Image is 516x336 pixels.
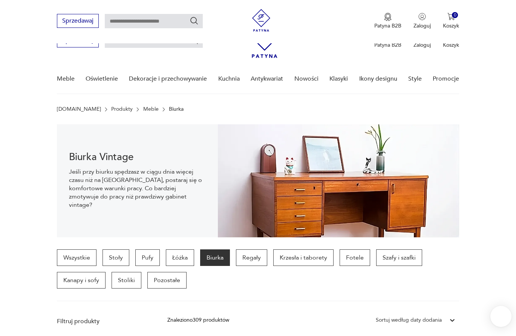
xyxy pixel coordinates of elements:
a: Oświetlenie [86,64,118,93]
p: Zaloguj [413,22,431,29]
a: Meble [143,106,159,112]
img: 217794b411677fc89fd9d93ef6550404.webp [218,124,459,237]
button: Patyna B2B [374,13,401,29]
a: Regały [236,249,267,266]
a: Ikony designu [359,64,397,93]
div: 0 [452,12,458,18]
a: Stoliki [112,272,141,289]
a: Biurka [200,249,230,266]
h1: Biurka Vintage [69,153,206,162]
p: Patyna B2B [374,41,401,49]
a: Łóżka [166,249,194,266]
img: Patyna - sklep z meblami i dekoracjami vintage [250,9,273,32]
a: Pozostałe [147,272,187,289]
div: Sortuj według daty dodania [376,316,442,324]
button: Szukaj [190,16,199,25]
a: Klasyki [329,64,348,93]
a: Wszystkie [57,249,96,266]
a: Style [408,64,422,93]
a: Kanapy i sofy [57,272,106,289]
a: Stoły [103,249,129,266]
p: Koszyk [443,22,459,29]
p: Koszyk [443,41,459,49]
a: Fotele [340,249,370,266]
a: Antykwariat [251,64,283,93]
img: Ikonka użytkownika [418,13,426,20]
a: Produkty [111,106,133,112]
button: 0Koszyk [443,13,459,29]
a: Kuchnia [218,64,240,93]
iframe: Smartsupp widget button [490,306,511,327]
img: Ikona medalu [384,13,392,21]
p: Zaloguj [413,41,431,49]
a: Sprzedawaj [57,38,99,44]
a: [DOMAIN_NAME] [57,106,101,112]
a: Nowości [294,64,318,93]
a: Krzesła i taborety [273,249,334,266]
p: Jeśli przy biurku spędzasz w ciągu dnia więcej czasu niż na [GEOGRAPHIC_DATA], postaraj się o kom... [69,168,206,209]
img: Ikona koszyka [447,13,455,20]
a: Pufy [135,249,160,266]
a: Ikona medaluPatyna B2B [374,13,401,29]
a: Dekoracje i przechowywanie [129,64,207,93]
p: Biurka [169,106,184,112]
button: Sprzedawaj [57,14,99,28]
button: Zaloguj [413,13,431,29]
p: Patyna B2B [374,22,401,29]
a: Szafy i szafki [376,249,422,266]
div: Znaleziono 309 produktów [167,316,229,324]
p: Filtruj produkty [57,317,149,325]
a: Meble [57,64,75,93]
a: Promocje [433,64,459,93]
a: Sprzedawaj [57,19,99,24]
